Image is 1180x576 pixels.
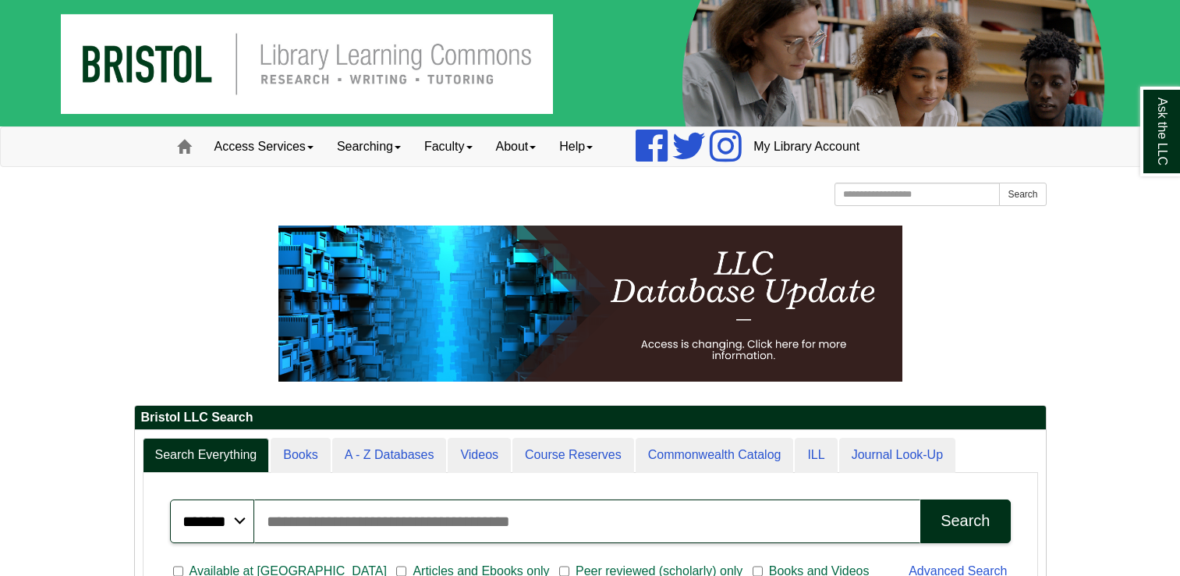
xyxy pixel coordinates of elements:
[325,127,413,166] a: Searching
[332,438,447,473] a: A - Z Databases
[448,438,511,473] a: Videos
[143,438,270,473] a: Search Everything
[742,127,871,166] a: My Library Account
[271,438,330,473] a: Books
[413,127,484,166] a: Faculty
[920,500,1010,543] button: Search
[278,226,902,382] img: HTML tutorial
[512,438,634,473] a: Course Reserves
[203,127,325,166] a: Access Services
[636,438,794,473] a: Commonwealth Catalog
[547,127,604,166] a: Help
[999,183,1046,206] button: Search
[839,438,955,473] a: Journal Look-Up
[135,406,1046,430] h2: Bristol LLC Search
[484,127,548,166] a: About
[795,438,837,473] a: ILL
[941,512,990,530] div: Search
